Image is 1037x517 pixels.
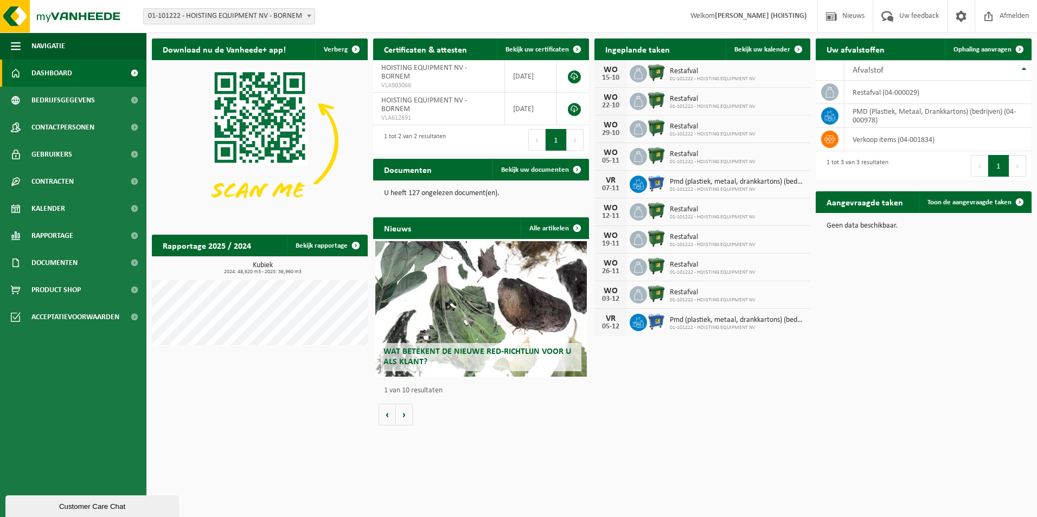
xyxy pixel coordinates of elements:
span: 01-101222 - HOISTING EQUIPMENT NV - BORNEM [144,9,315,24]
div: 1 tot 3 van 3 resultaten [821,154,888,178]
span: Bedrijfsgegevens [31,87,95,114]
span: Bekijk uw kalender [734,46,790,53]
button: 1 [546,129,567,151]
h2: Aangevraagde taken [816,191,914,212]
div: WO [600,93,622,102]
div: VR [600,176,622,185]
img: WB-1100-HPE-GN-01 [647,229,665,248]
td: restafval (04-000029) [844,81,1032,104]
a: Bekijk uw documenten [492,159,588,180]
a: Wat betekent de nieuwe RED-richtlijn voor u als klant? [375,241,587,377]
img: WB-1100-HPE-GN-01 [647,146,665,165]
div: 07-11 [600,185,622,192]
button: Volgende [396,404,413,425]
span: Contactpersonen [31,114,94,141]
img: WB-1100-HPE-GN-01 [647,202,665,220]
button: Verberg [315,38,367,60]
span: 01-101222 - HOISTING EQUIPMENT NV [670,104,756,110]
div: 29-10 [600,130,622,137]
div: 05-11 [600,157,622,165]
img: WB-1100-HPE-GN-01 [647,257,665,275]
h2: Uw afvalstoffen [816,38,895,60]
p: U heeft 127 ongelezen document(en). [384,190,578,197]
span: Verberg [324,46,348,53]
h2: Nieuws [373,217,422,238]
img: Download de VHEPlus App [152,60,368,222]
button: Previous [528,129,546,151]
span: Gebruikers [31,141,72,168]
span: Ophaling aanvragen [953,46,1012,53]
span: Kalender [31,195,65,222]
div: 12-11 [600,212,622,220]
span: Restafval [670,122,756,131]
h2: Ingeplande taken [594,38,681,60]
div: 03-12 [600,295,622,303]
img: WB-0660-HPE-BE-01 [647,174,665,192]
span: Documenten [31,249,78,276]
div: VR [600,314,622,323]
iframe: chat widget [5,493,181,517]
span: Restafval [670,288,756,297]
span: 01-101222 - HOISTING EQUIPMENT NV [670,131,756,138]
div: WO [600,66,622,74]
span: Restafval [670,95,756,104]
span: 01-101222 - HOISTING EQUIPMENT NV [670,214,756,221]
td: [DATE] [505,60,557,93]
h2: Documenten [373,159,443,180]
span: Dashboard [31,60,72,87]
div: 26-11 [600,268,622,275]
span: 01-101222 - HOISTING EQUIPMENT NV [670,186,805,193]
span: HOISTING EQUIPMENT NV - BORNEM [381,96,467,113]
span: Afvalstof [853,66,884,75]
span: 01-101222 - HOISTING EQUIPMENT NV [670,269,756,276]
span: 01-101222 - HOISTING EQUIPMENT NV [670,242,756,248]
span: Restafval [670,150,756,159]
button: Next [567,129,584,151]
td: verkoop items (04-001834) [844,128,1032,151]
button: Next [1009,155,1026,177]
div: 22-10 [600,102,622,109]
span: Contracten [31,168,74,195]
div: WO [600,287,622,295]
img: WB-1100-HPE-GN-01 [647,119,665,137]
div: WO [600,121,622,130]
span: Restafval [670,205,756,214]
span: Restafval [670,67,756,76]
span: Bekijk uw certificaten [505,46,569,53]
span: Pmd (plastiek, metaal, drankkartons) (bedrijven) [670,316,805,325]
div: WO [600,259,622,268]
div: WO [600,231,622,240]
button: Vorige [379,404,396,425]
span: Bekijk uw documenten [501,166,569,173]
span: Toon de aangevraagde taken [927,199,1012,206]
a: Bekijk uw kalender [726,38,809,60]
span: Restafval [670,261,756,269]
span: 01-101222 - HOISTING EQUIPMENT NV [670,159,756,165]
a: Toon de aangevraagde taken [919,191,1030,213]
span: Rapportage [31,222,73,249]
h2: Rapportage 2025 / 2024 [152,235,262,256]
div: 1 tot 2 van 2 resultaten [379,128,446,152]
strong: [PERSON_NAME] (HOISTING) [715,12,806,20]
img: WB-1100-HPE-GN-01 [647,285,665,303]
a: Bekijk rapportage [287,235,367,256]
span: 01-101222 - HOISTING EQUIPMENT NV [670,297,756,303]
span: Navigatie [31,33,65,60]
span: Product Shop [31,276,81,303]
p: 1 van 10 resultaten [384,387,584,395]
a: Ophaling aanvragen [945,38,1030,60]
img: WB-1100-HPE-GN-01 [647,91,665,109]
td: PMD (Plastiek, Metaal, Drankkartons) (bedrijven) (04-000978) [844,104,1032,128]
h3: Kubiek [157,262,368,275]
div: WO [600,204,622,212]
div: 05-12 [600,323,622,331]
span: 01-101222 - HOISTING EQUIPMENT NV [670,325,805,331]
a: Bekijk uw certificaten [497,38,588,60]
span: Restafval [670,233,756,242]
img: WB-0660-HPE-BE-01 [647,312,665,331]
span: HOISTING EQUIPMENT NV - BORNEM [381,64,467,81]
span: Acceptatievoorwaarden [31,303,119,331]
div: WO [600,148,622,157]
h2: Certificaten & attesten [373,38,478,60]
